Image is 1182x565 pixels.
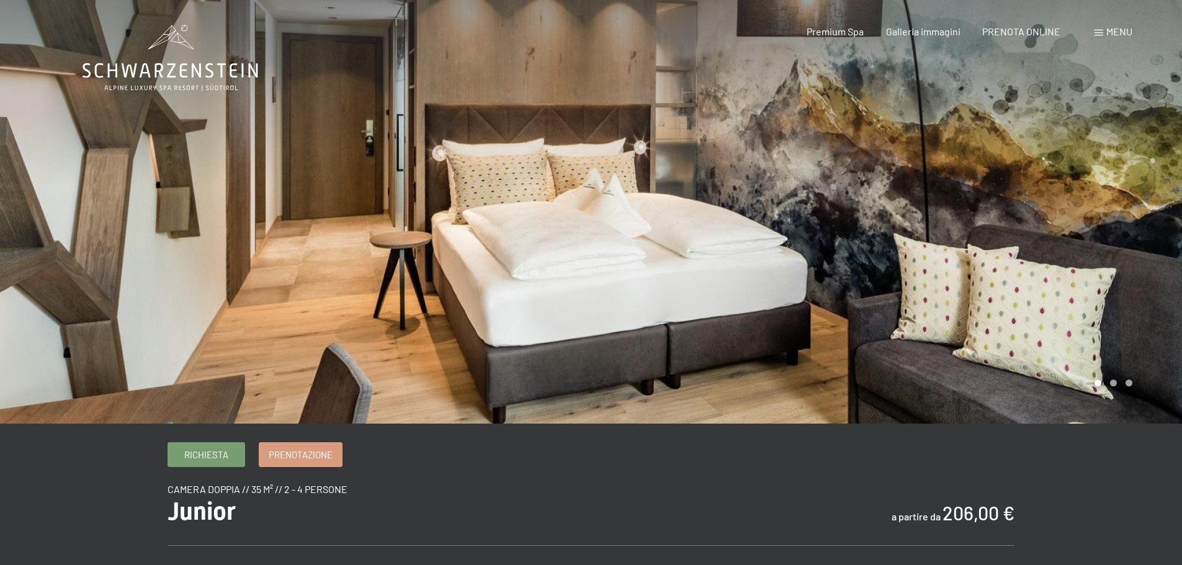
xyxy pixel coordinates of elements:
span: Richiesta [184,448,228,461]
span: camera doppia // 35 m² // 2 - 4 persone [168,483,347,495]
b: 206,00 € [942,502,1014,524]
a: PRENOTA ONLINE [982,25,1060,37]
span: Prenotazione [269,448,333,461]
a: Premium Spa [807,25,864,37]
a: Prenotazione [259,443,342,466]
a: Richiesta [168,443,244,466]
a: Galleria immagini [886,25,960,37]
span: Junior [168,497,236,526]
span: a partire da [892,510,941,522]
span: Menu [1106,25,1132,37]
